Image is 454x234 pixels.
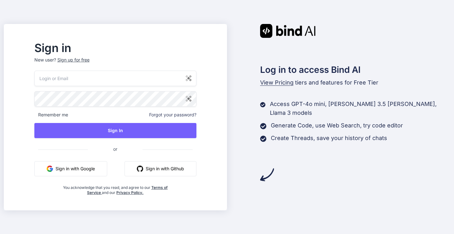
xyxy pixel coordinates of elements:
span: or [88,141,143,157]
p: Create Threads, save your history of chats [271,134,387,143]
p: Access GPT-4o mini, [PERSON_NAME] 3.5 [PERSON_NAME], Llama 3 models [270,100,450,117]
div: Sign up for free [57,57,90,63]
span: Remember me [34,112,68,118]
img: Bind AI logo [260,24,316,38]
h2: Sign in [34,43,196,53]
input: Login or Email [34,71,196,86]
button: Sign In [34,123,196,138]
img: google [47,166,53,172]
p: New user? [34,57,196,71]
a: Privacy Policy. [116,190,143,195]
span: Forgot your password? [149,112,196,118]
div: You acknowledge that you read, and agree to our and our [61,181,169,195]
img: Sticky Password [185,75,192,81]
img: Sticky Password [185,96,192,102]
p: Generate Code, use Web Search, try code editor [271,121,403,130]
button: Sign in with Github [125,161,196,176]
a: Terms of Service [87,185,168,195]
h2: Log in to access Bind AI [260,63,451,76]
img: arrow [260,168,274,182]
p: tiers and features for Free Tier [260,78,451,87]
button: Sign in with Google [34,161,107,176]
img: github [137,166,143,172]
span: View Pricing [260,79,294,86]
